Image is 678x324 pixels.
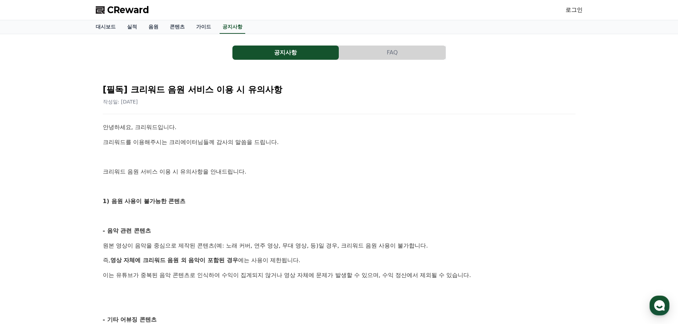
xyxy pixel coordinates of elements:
[164,20,190,34] a: 콘텐츠
[90,20,121,34] a: 대시보드
[103,271,575,280] p: 이는 유튜브가 중복된 음악 콘텐츠로 인식하여 수익이 집계되지 않거나 영상 자체에 문제가 발생할 수 있으며, 수익 정산에서 제외될 수 있습니다.
[220,20,245,34] a: 공지사항
[103,316,157,323] strong: - 기타 어뷰징 콘텐츠
[47,225,92,243] a: 대화
[190,20,217,34] a: 가이드
[103,123,575,132] p: 안녕하세요, 크리워드입니다.
[92,225,137,243] a: 설정
[103,167,575,176] p: 크리워드 음원 서비스 이용 시 유의사항을 안내드립니다.
[2,225,47,243] a: 홈
[103,198,186,205] strong: 1) 음원 사용이 불가능한 콘텐츠
[339,46,446,60] button: FAQ
[103,138,575,147] p: 크리워드를 이용해주시는 크리에이터님들께 감사의 말씀을 드립니다.
[107,4,149,16] span: CReward
[103,84,575,95] h2: [필독] 크리워드 음원 서비스 이용 시 유의사항
[232,46,339,60] button: 공지사항
[143,20,164,34] a: 음원
[103,241,575,250] p: 원본 영상이 음악을 중심으로 제작된 콘텐츠(예: 노래 커버, 연주 영상, 무대 영상, 등)일 경우, 크리워드 음원 사용이 불가합니다.
[566,6,583,14] a: 로그인
[339,46,446,60] a: FAQ
[103,227,151,234] strong: - 음악 관련 콘텐츠
[22,236,27,242] span: 홈
[110,236,119,242] span: 설정
[103,99,138,105] span: 작성일: [DATE]
[65,237,74,242] span: 대화
[110,257,238,264] strong: 영상 자체에 크리워드 음원 외 음악이 포함된 경우
[121,20,143,34] a: 실적
[103,256,575,265] p: 즉, 에는 사용이 제한됩니다.
[96,4,149,16] a: CReward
